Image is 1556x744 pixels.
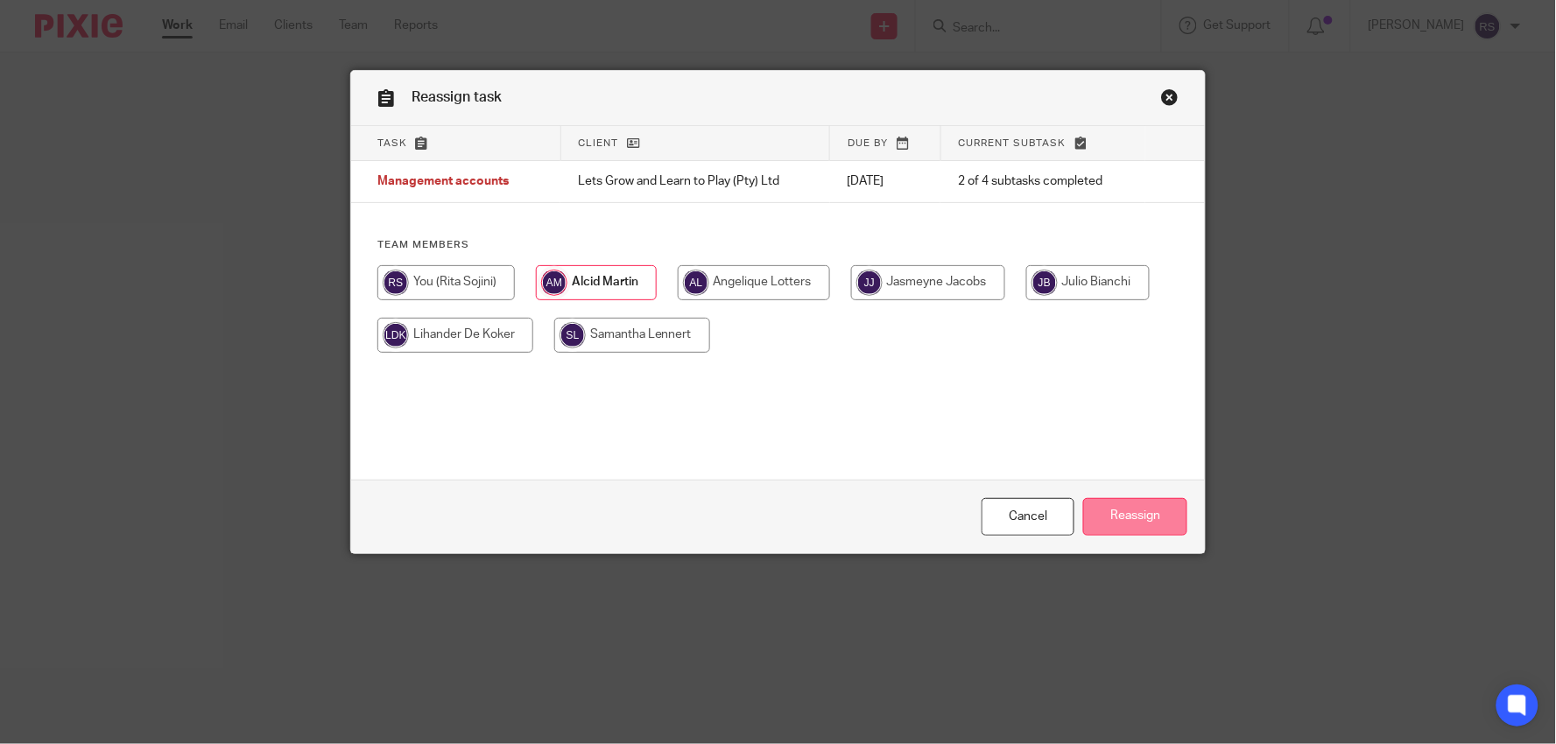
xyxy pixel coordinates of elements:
[377,238,1179,252] h4: Team members
[940,161,1145,203] td: 2 of 4 subtasks completed
[579,138,619,148] span: Client
[412,90,502,104] span: Reassign task
[377,138,407,148] span: Task
[848,172,923,190] p: [DATE]
[578,172,813,190] p: Lets Grow and Learn to Play (Pty) Ltd
[1083,498,1187,536] input: Reassign
[848,138,888,148] span: Due by
[959,138,1067,148] span: Current subtask
[1161,88,1179,112] a: Close this dialog window
[982,498,1074,536] a: Close this dialog window
[377,176,509,188] span: Management accounts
